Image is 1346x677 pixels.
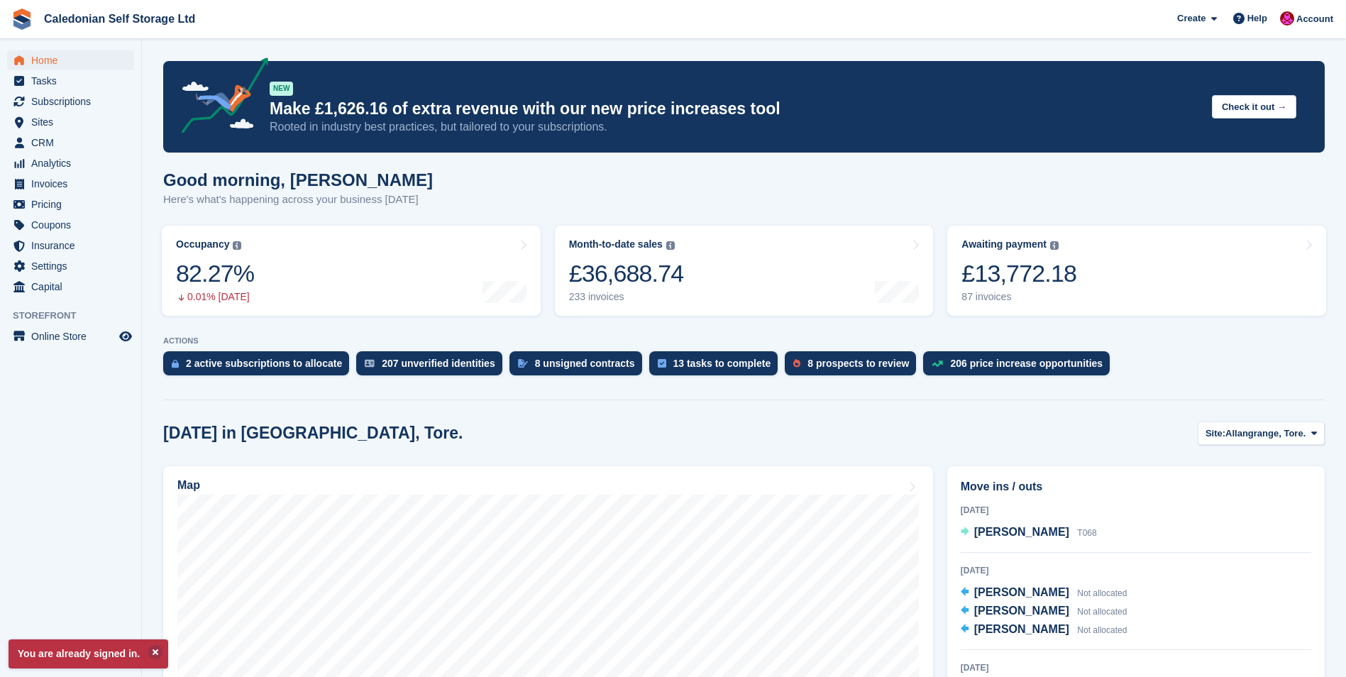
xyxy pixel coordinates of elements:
a: [PERSON_NAME] Not allocated [961,584,1127,602]
div: Occupancy [176,238,229,251]
a: 8 prospects to review [785,351,923,382]
span: Online Store [31,326,116,346]
div: [DATE] [961,661,1311,674]
span: Allangrange, Tore. [1225,426,1306,441]
div: 13 tasks to complete [673,358,771,369]
div: Awaiting payment [961,238,1047,251]
p: Rooted in industry best practices, but tailored to your subscriptions. [270,119,1201,135]
a: 8 unsigned contracts [509,351,649,382]
a: menu [7,71,134,91]
a: menu [7,326,134,346]
a: menu [7,153,134,173]
h2: Map [177,479,200,492]
span: Pricing [31,194,116,214]
p: ACTIONS [163,336,1325,346]
a: menu [7,50,134,70]
span: T068 [1077,528,1096,538]
p: You are already signed in. [9,639,168,668]
span: Sites [31,112,116,132]
div: £13,772.18 [961,259,1076,288]
div: 82.27% [176,259,254,288]
a: menu [7,256,134,276]
a: 13 tasks to complete [649,351,785,382]
div: 233 invoices [569,291,684,303]
div: £36,688.74 [569,259,684,288]
div: 207 unverified identities [382,358,495,369]
img: price_increase_opportunities-93ffe204e8149a01c8c9dc8f82e8f89637d9d84a8eef4429ea346261dce0b2c0.svg [932,360,943,367]
a: 207 unverified identities [356,351,509,382]
img: verify_identity-adf6edd0f0f0b5bbfe63781bf79b02c33cf7c696d77639b501bdc392416b5a36.svg [365,359,375,368]
a: menu [7,92,134,111]
div: NEW [270,82,293,96]
a: 2 active subscriptions to allocate [163,351,356,382]
a: menu [7,215,134,235]
span: Create [1177,11,1206,26]
span: Tasks [31,71,116,91]
span: Not allocated [1077,607,1127,617]
span: Account [1296,12,1333,26]
span: [PERSON_NAME] [974,623,1069,635]
span: Not allocated [1077,588,1127,598]
h1: Good morning, [PERSON_NAME] [163,170,433,189]
img: active_subscription_to_allocate_icon-d502201f5373d7db506a760aba3b589e785aa758c864c3986d89f69b8ff3... [172,359,179,368]
span: [PERSON_NAME] [974,605,1069,617]
button: Check it out → [1212,95,1296,119]
a: [PERSON_NAME] T068 [961,524,1097,542]
img: task-75834270c22a3079a89374b754ae025e5fb1db73e45f91037f5363f120a921f8.svg [658,359,666,368]
img: prospect-51fa495bee0391a8d652442698ab0144808aea92771e9ea1ae160a38d050c398.svg [793,359,800,368]
a: Month-to-date sales £36,688.74 233 invoices [555,226,934,316]
a: Awaiting payment £13,772.18 87 invoices [947,226,1326,316]
a: menu [7,277,134,297]
span: Help [1247,11,1267,26]
a: menu [7,174,134,194]
div: 8 unsigned contracts [535,358,635,369]
span: CRM [31,133,116,153]
div: 8 prospects to review [807,358,909,369]
a: Preview store [117,328,134,345]
span: Invoices [31,174,116,194]
a: menu [7,194,134,214]
span: Subscriptions [31,92,116,111]
a: Caledonian Self Storage Ltd [38,7,201,31]
p: Make £1,626.16 of extra revenue with our new price increases tool [270,99,1201,119]
div: 206 price increase opportunities [950,358,1103,369]
a: Occupancy 82.27% 0.01% [DATE] [162,226,541,316]
a: menu [7,236,134,255]
a: [PERSON_NAME] Not allocated [961,621,1127,639]
img: stora-icon-8386f47178a22dfd0bd8f6a31ec36ba5ce8667c1dd55bd0f319d3a0aa187defe.svg [11,9,33,30]
span: Home [31,50,116,70]
div: Month-to-date sales [569,238,663,251]
span: Storefront [13,309,141,323]
img: Donald Mathieson [1280,11,1294,26]
p: Here's what's happening across your business [DATE] [163,192,433,208]
span: [PERSON_NAME] [974,586,1069,598]
button: Site: Allangrange, Tore. [1198,422,1325,445]
span: Site: [1206,426,1225,441]
img: icon-info-grey-7440780725fd019a000dd9b08b2336e03edf1995a4989e88bcd33f0948082b44.svg [233,241,241,250]
h2: Move ins / outs [961,478,1311,495]
div: 2 active subscriptions to allocate [186,358,342,369]
div: 87 invoices [961,291,1076,303]
div: [DATE] [961,504,1311,517]
a: menu [7,133,134,153]
div: 0.01% [DATE] [176,291,254,303]
span: Insurance [31,236,116,255]
span: [PERSON_NAME] [974,526,1069,538]
img: price-adjustments-announcement-icon-8257ccfd72463d97f412b2fc003d46551f7dbcb40ab6d574587a9cd5c0d94... [170,57,269,138]
a: menu [7,112,134,132]
a: 206 price increase opportunities [923,351,1117,382]
span: Capital [31,277,116,297]
img: icon-info-grey-7440780725fd019a000dd9b08b2336e03edf1995a4989e88bcd33f0948082b44.svg [1050,241,1059,250]
img: icon-info-grey-7440780725fd019a000dd9b08b2336e03edf1995a4989e88bcd33f0948082b44.svg [666,241,675,250]
span: Analytics [31,153,116,173]
h2: [DATE] in [GEOGRAPHIC_DATA], Tore. [163,424,463,443]
a: [PERSON_NAME] Not allocated [961,602,1127,621]
div: [DATE] [961,564,1311,577]
span: Coupons [31,215,116,235]
img: contract_signature_icon-13c848040528278c33f63329250d36e43548de30e8caae1d1a13099fd9432cc5.svg [518,359,528,368]
span: Settings [31,256,116,276]
span: Not allocated [1077,625,1127,635]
